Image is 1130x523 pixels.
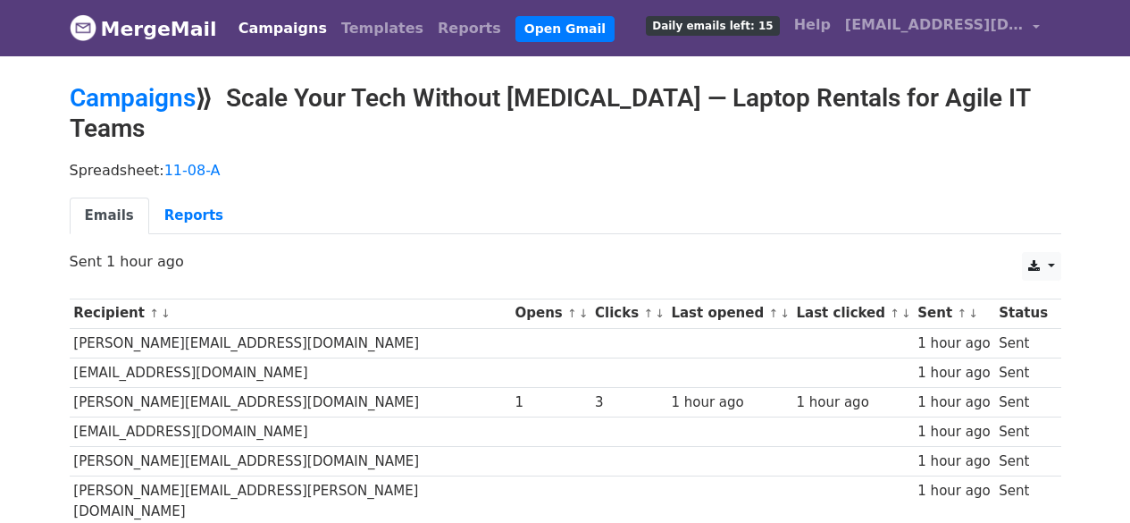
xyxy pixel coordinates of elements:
[667,299,792,328] th: Last opened
[70,358,511,387] td: [EMAIL_ADDRESS][DOMAIN_NAME]
[671,392,787,413] div: 1 hour ago
[70,387,511,417] td: [PERSON_NAME][EMAIL_ADDRESS][DOMAIN_NAME]
[334,11,431,46] a: Templates
[515,392,587,413] div: 1
[917,422,990,443] div: 1 hour ago
[994,387,1051,417] td: Sent
[796,392,908,413] div: 1 hour ago
[901,307,911,320] a: ↓
[70,299,511,328] th: Recipient
[780,307,790,320] a: ↓
[917,363,990,384] div: 1 hour ago
[431,11,508,46] a: Reports
[838,7,1047,49] a: [EMAIL_ADDRESS][DOMAIN_NAME]
[70,161,1061,180] p: Spreadsheet:
[515,16,615,42] a: Open Gmail
[655,307,665,320] a: ↓
[643,307,653,320] a: ↑
[768,307,778,320] a: ↑
[646,16,779,36] span: Daily emails left: 15
[590,299,666,328] th: Clicks
[70,252,1061,271] p: Sent 1 hour ago
[70,328,511,358] td: [PERSON_NAME][EMAIL_ADDRESS][DOMAIN_NAME]
[567,307,577,320] a: ↑
[70,198,149,234] a: Emails
[792,299,914,328] th: Last clicked
[845,14,1024,36] span: [EMAIL_ADDRESS][DOMAIN_NAME]
[994,447,1051,477] td: Sent
[149,307,159,320] a: ↑
[994,358,1051,387] td: Sent
[890,307,900,320] a: ↑
[579,307,589,320] a: ↓
[917,481,990,502] div: 1 hour ago
[70,14,96,41] img: MergeMail logo
[917,451,990,472] div: 1 hour ago
[957,307,967,320] a: ↑
[70,447,511,477] td: [PERSON_NAME][EMAIL_ADDRESS][DOMAIN_NAME]
[914,299,995,328] th: Sent
[70,10,217,47] a: MergeMail
[164,162,221,179] a: 11-08-A
[70,418,511,447] td: [EMAIL_ADDRESS][DOMAIN_NAME]
[787,7,838,43] a: Help
[70,83,1061,143] h2: ⟫ Scale Your Tech Without [MEDICAL_DATA] — Laptop Rentals for Agile IT Teams
[968,307,978,320] a: ↓
[70,83,196,113] a: Campaigns
[511,299,591,328] th: Opens
[149,198,239,234] a: Reports
[161,307,171,320] a: ↓
[917,333,990,354] div: 1 hour ago
[231,11,334,46] a: Campaigns
[595,392,663,413] div: 3
[639,7,786,43] a: Daily emails left: 15
[994,418,1051,447] td: Sent
[994,328,1051,358] td: Sent
[994,299,1051,328] th: Status
[917,392,990,413] div: 1 hour ago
